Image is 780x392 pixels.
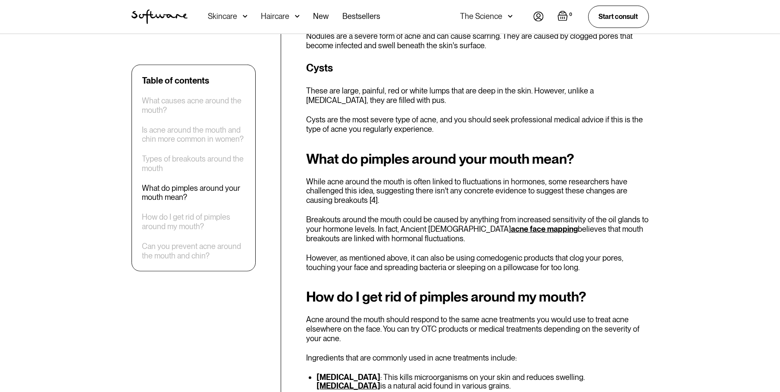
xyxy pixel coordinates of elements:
li: : This kills microorganisms on your skin and reduces swelling. is a natural acid found in various... [316,373,649,390]
a: [MEDICAL_DATA] [316,381,380,390]
p: Breakouts around the mouth could be caused by anything from increased sensitivity of the oil glan... [306,215,649,243]
img: arrow down [243,12,247,21]
p: Nodules are a severe form of acne and can cause scarring. They are caused by clogged pores that b... [306,31,649,50]
p: However, as mentioned above, it can also be using comedogenic products that clog your pores, touc... [306,253,649,272]
p: While acne around the mouth is often linked to fluctuations in hormones, some researchers have ch... [306,177,649,205]
h3: Cysts [306,60,649,76]
a: Types of breakouts around the mouth [142,154,245,173]
a: acne face mapping [511,224,578,233]
img: arrow down [295,12,300,21]
p: Acne around the mouth should respond to the same acne treatments you would use to treat acne else... [306,315,649,343]
div: 0 [568,11,574,19]
a: Is acne around the mouth and chin more common in women? [142,125,245,144]
a: How do I get rid of pimples around my mouth? [142,212,245,231]
div: The Science [460,12,503,21]
a: What causes acne around the mouth? [142,96,245,115]
div: Skincare [208,12,238,21]
img: arrow down [508,12,513,21]
h2: What do pimples around your mouth mean? [306,151,649,167]
strong: [MEDICAL_DATA] [316,373,380,382]
div: Haircare [261,12,290,21]
a: Can you prevent acne around the mouth and chin? [142,242,245,260]
a: Start consult [588,6,649,28]
p: Ingredients that are commonly used in acne treatments include: [306,353,649,363]
p: Cysts are the most severe type of acne, and you should seek professional medical advice if this i... [306,115,649,134]
div: Table of contents [142,75,210,86]
p: These are large, painful, red or white lumps that are deep in the skin. However, unlike a [MEDICA... [306,86,649,105]
a: Open empty cart [558,11,574,23]
a: home [132,9,188,24]
img: Software Logo [132,9,188,24]
h2: How do I get rid of pimples around my mouth? [306,289,649,305]
a: What do pimples around your mouth mean? [142,184,245,202]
